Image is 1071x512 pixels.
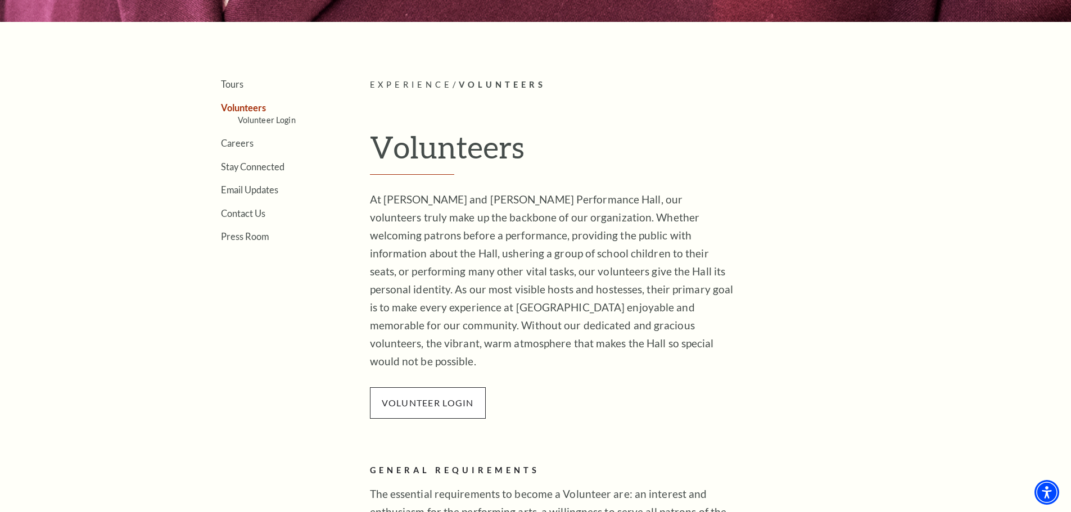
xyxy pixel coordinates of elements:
h2: GENERAL REQUIREMENTS [370,464,735,478]
p: At [PERSON_NAME] and [PERSON_NAME] Performance Hall, our volunteers truly make up the backbone of... [370,191,735,370]
span: Volunteers [459,80,546,89]
a: Tours [221,79,243,89]
a: Contact Us [221,208,265,219]
a: Volunteers [221,102,266,113]
a: Email Updates [221,184,278,195]
a: Volunteer Login [238,115,296,125]
a: Stay Connected [221,161,284,172]
a: Press Room [221,231,269,242]
div: Accessibility Menu [1034,480,1059,505]
span: Experience [370,80,453,89]
h1: Volunteers [370,129,884,175]
a: VOLUNTEER LOGIN [382,397,474,408]
a: Careers [221,138,254,148]
p: / [370,78,884,92]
